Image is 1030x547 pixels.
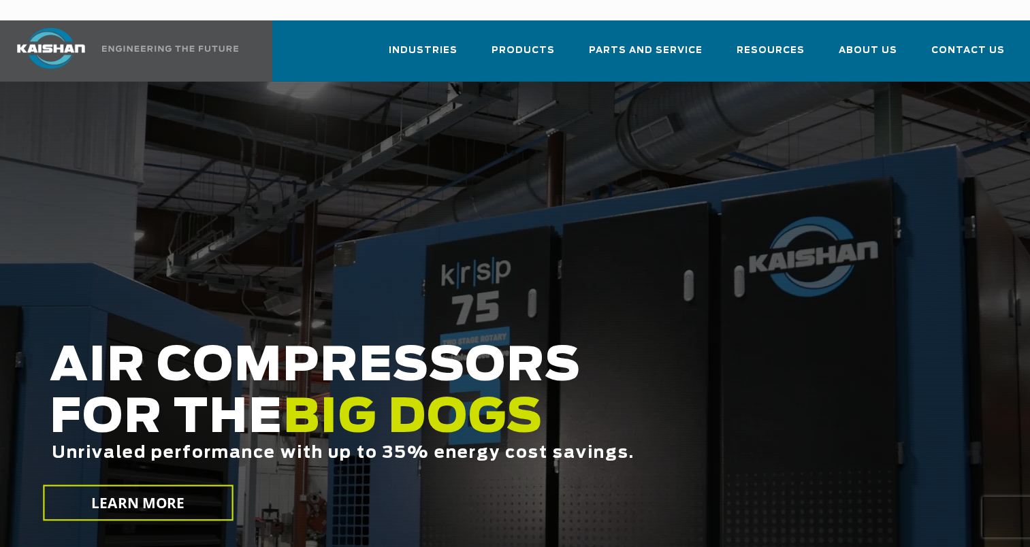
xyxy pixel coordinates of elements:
[50,341,823,505] h2: AIR COMPRESSORS FOR THE
[91,493,184,513] span: LEARN MORE
[283,395,543,442] span: BIG DOGS
[492,33,555,79] a: Products
[589,43,703,59] span: Parts and Service
[737,33,805,79] a: Resources
[102,46,238,52] img: Engineering the future
[737,43,805,59] span: Resources
[43,485,233,521] a: LEARN MORE
[839,43,897,59] span: About Us
[931,33,1005,79] a: Contact Us
[389,43,457,59] span: Industries
[389,33,457,79] a: Industries
[839,33,897,79] a: About Us
[492,43,555,59] span: Products
[931,43,1005,59] span: Contact Us
[52,445,634,461] span: Unrivaled performance with up to 35% energy cost savings.
[589,33,703,79] a: Parts and Service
